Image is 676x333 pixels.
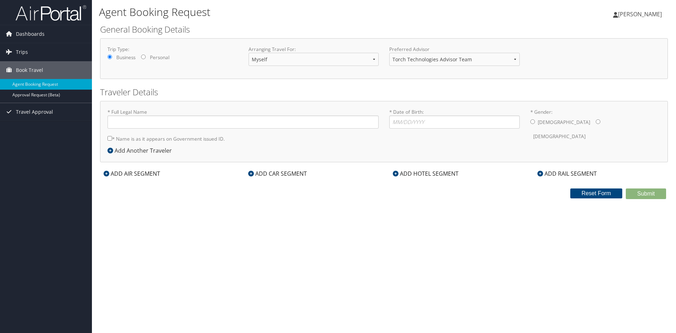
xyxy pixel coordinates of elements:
span: [PERSON_NAME] [618,10,662,18]
div: ADD AIR SEGMENT [100,169,164,178]
label: * Full Legal Name [107,108,379,129]
label: * Gender: [530,108,661,143]
div: ADD HOTEL SEGMENT [389,169,462,178]
span: Book Travel [16,61,43,79]
input: * Date of Birth: [389,115,520,129]
div: ADD RAIL SEGMENT [534,169,600,178]
a: [PERSON_NAME] [613,4,669,25]
label: [DEMOGRAPHIC_DATA] [533,130,585,143]
label: Business [116,54,135,61]
label: Arranging Travel For: [249,46,379,53]
label: * Name is as it appears on Government issued ID. [107,132,225,145]
img: airportal-logo.png [16,5,86,21]
span: Travel Approval [16,103,53,121]
span: Trips [16,43,28,61]
h2: General Booking Details [100,23,668,35]
button: Reset Form [570,188,623,198]
button: Submit [626,188,666,199]
label: Personal [150,54,169,61]
h1: Agent Booking Request [99,5,479,19]
label: Preferred Advisor [389,46,520,53]
input: * Full Legal Name [107,115,379,129]
label: * Date of Birth: [389,108,520,129]
div: ADD CAR SEGMENT [245,169,310,178]
input: * Gender:[DEMOGRAPHIC_DATA][DEMOGRAPHIC_DATA] [530,119,535,124]
label: [DEMOGRAPHIC_DATA] [538,115,590,129]
h2: Traveler Details [100,86,668,98]
label: Trip Type: [107,46,238,53]
input: * Gender:[DEMOGRAPHIC_DATA][DEMOGRAPHIC_DATA] [596,119,600,124]
span: Dashboards [16,25,45,43]
div: Add Another Traveler [107,146,175,155]
input: * Name is as it appears on Government issued ID. [107,136,112,141]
